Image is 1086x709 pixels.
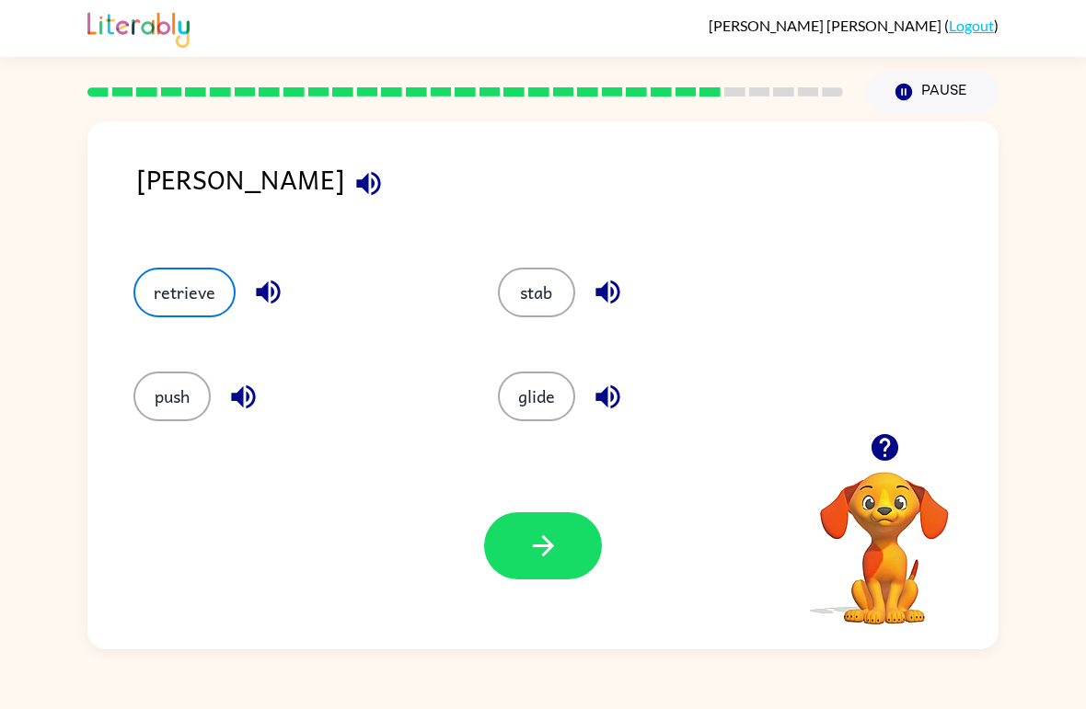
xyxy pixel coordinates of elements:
[136,158,999,231] div: [PERSON_NAME]
[133,268,236,317] button: retrieve
[865,71,999,113] button: Pause
[709,17,944,34] span: [PERSON_NAME] [PERSON_NAME]
[498,372,575,421] button: glide
[498,268,575,317] button: stab
[792,443,976,627] video: Your browser must support playing .mp4 files to use Literably. Please try using another browser.
[133,372,211,421] button: push
[949,17,994,34] a: Logout
[709,17,999,34] div: ( )
[87,7,190,48] img: Literably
